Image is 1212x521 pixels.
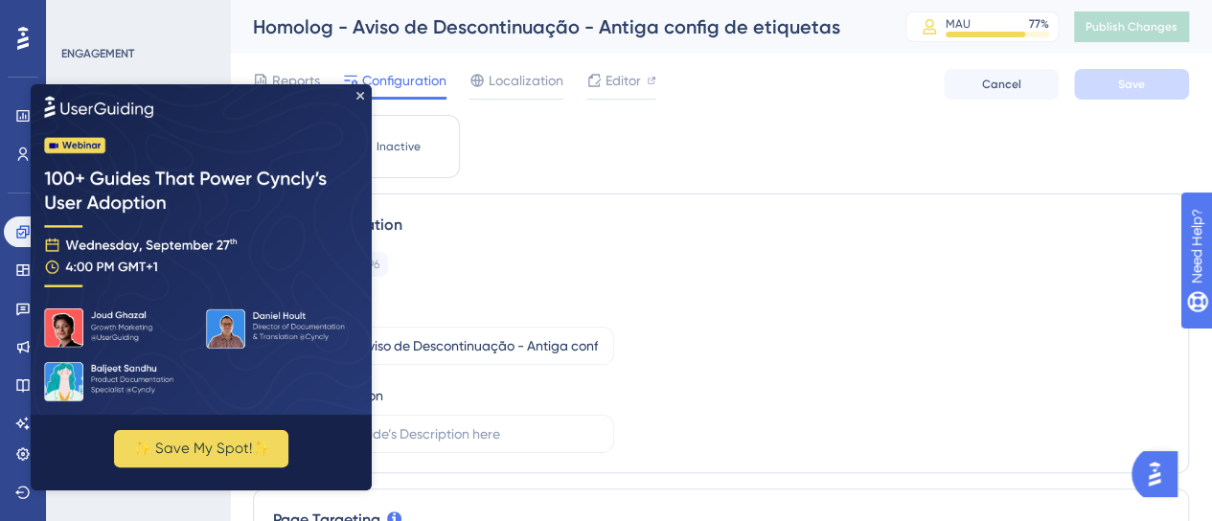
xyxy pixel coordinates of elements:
span: Cancel [982,77,1021,92]
button: Cancel [944,69,1059,100]
input: Type your Guide’s Name here [289,335,598,356]
span: Editor [606,69,641,92]
div: MAU [946,16,971,32]
span: Reports [272,69,320,92]
button: Publish Changes [1074,11,1189,42]
div: ENGAGEMENT [61,46,134,61]
span: Configuration [362,69,446,92]
span: Need Help? [45,5,120,28]
div: 77 % [1029,16,1049,32]
iframe: UserGuiding AI Assistant Launcher [1132,445,1189,503]
div: Homolog - Aviso de Descontinuação - Antiga config de etiquetas [253,13,858,40]
span: Save [1118,77,1145,92]
input: Type your Guide’s Description here [289,423,598,444]
div: Close Preview [326,8,333,15]
button: ✨ Save My Spot!✨ [83,346,258,383]
span: Localization [489,69,563,92]
div: Guide Information [273,214,1169,237]
button: Save [1074,69,1189,100]
span: Publish Changes [1086,19,1178,34]
span: Inactive [377,139,421,154]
